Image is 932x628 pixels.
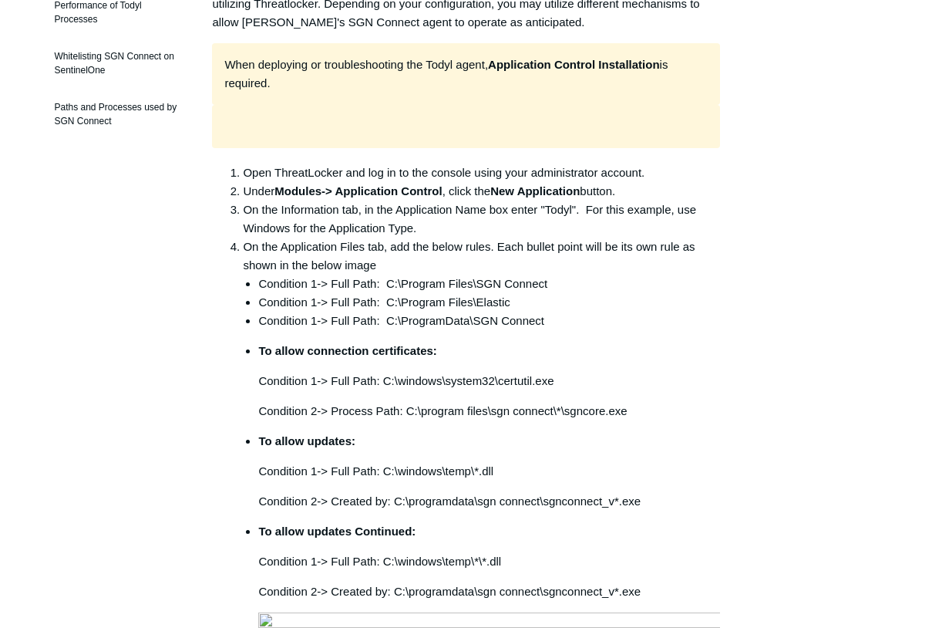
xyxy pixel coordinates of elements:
[258,293,719,312] li: Condition 1-> Full Path: C:\Program Files\Elastic
[243,201,719,238] li: On the Information tab, in the Application Name box enter "Todyl". For this example, use Windows ...
[258,492,719,511] p: Condition 2-> Created by: C:\programdata\sgn connect\sgnconnect_v*.exe
[258,402,719,420] p: Condition 2-> Process Path: C:\program files\sgn connect\*\sgncore.exe
[258,275,719,293] li: Condition 1-> Full Path: C:\Program Files\SGN Connect
[258,552,719,571] p: Condition 1-> Full Path: C:\windows\temp\*\*.dll
[258,312,719,330] li: Condition 1-> Full Path: C:\ProgramData\SGN Connect
[46,93,189,136] a: Paths and Processes used by SGN Connect
[258,462,719,481] p: Condition 1-> Full Path: C:\windows\temp\*.dll
[258,372,719,390] p: Condition 1-> Full Path: C:\windows\system32\certutil.exe
[243,182,719,201] li: Under , click the button.
[258,344,436,357] strong: To allow connection certificates:
[488,58,660,71] strong: Application Control Installation
[258,434,355,447] strong: To allow updates:
[212,43,719,105] div: When deploying or troubleshooting the Todyl agent, is required.
[243,164,719,182] li: Open ThreatLocker and log in to the console using your administrator account.
[258,525,416,538] strong: To allow updates Continued:
[490,184,580,198] strong: New Application
[46,42,189,85] a: Whitelisting SGN Connect on SentinelOne
[258,582,719,601] p: Condition 2-> Created by: C:\programdata\sgn connect\sgnconnect_v*.exe
[274,184,442,198] strong: Modules-> Application Control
